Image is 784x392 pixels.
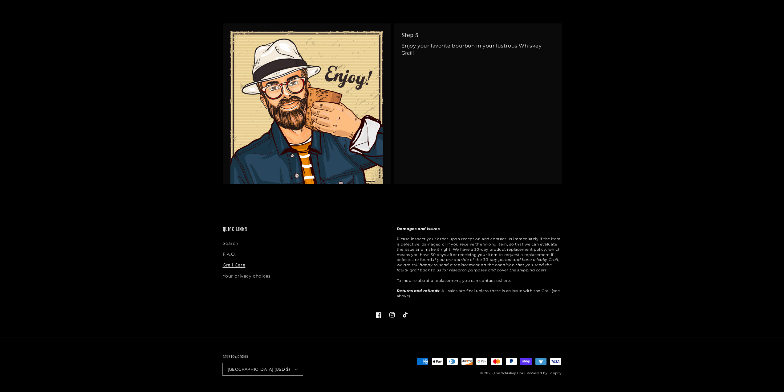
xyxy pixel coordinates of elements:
[397,226,440,231] strong: Damages and issues
[501,278,510,283] a: here
[223,260,246,270] a: Grail Care
[480,371,526,375] small: © 2025,
[397,226,562,299] p: Please inspect your order upon reception and contact us immediately if the item is defective, dam...
[401,43,554,56] p: Enjoy your favorite bourbon in your lustrous Whiskey Grail!
[494,371,526,375] a: The Whiskey Grail
[223,249,236,260] a: F.A.Q.
[223,354,303,360] h2: Country/region
[223,271,271,282] a: Your privacy choices
[223,240,239,249] a: Search
[401,31,554,39] h3: Step 5
[223,226,388,233] h2: Quick links
[527,371,562,375] a: Powered by Shopify
[223,363,303,375] button: [GEOGRAPHIC_DATA] (USD $)
[397,257,559,272] em: If you are outside of the 30-day period and have a leaky Grail, we are still happy to send a repl...
[397,288,439,293] strong: Returns and refunds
